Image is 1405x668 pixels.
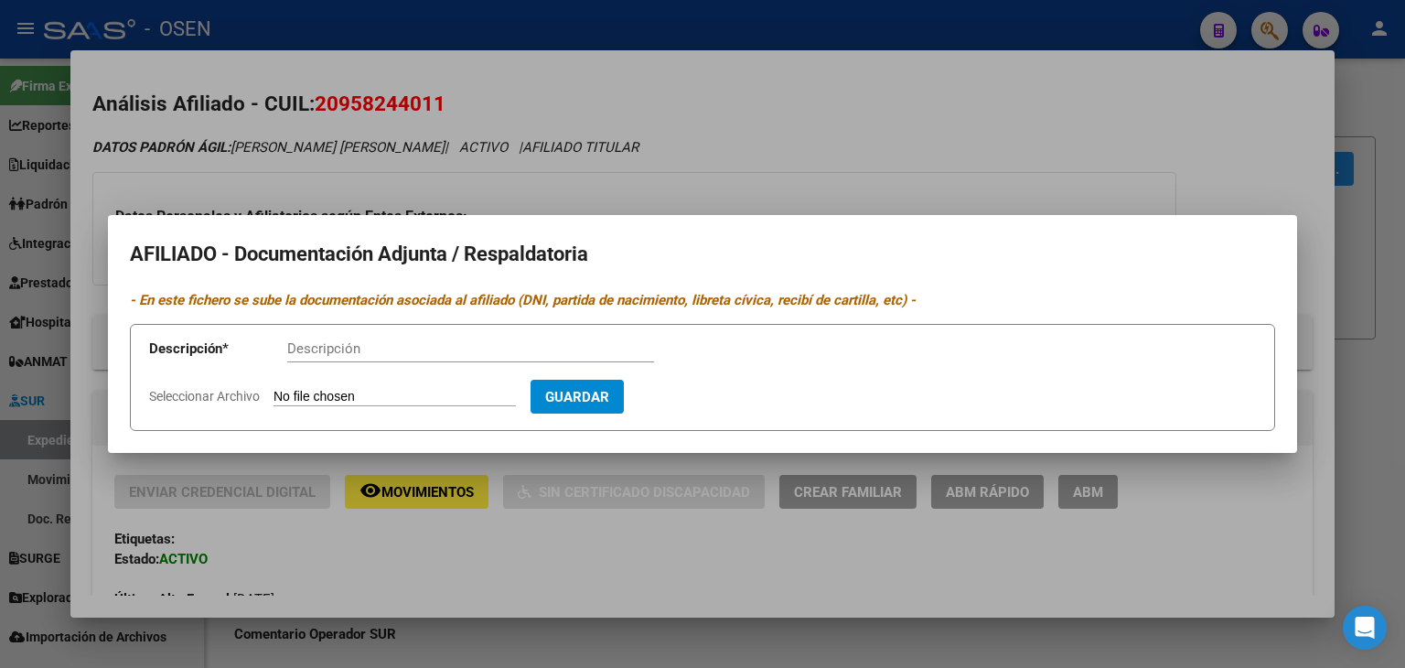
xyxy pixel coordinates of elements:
div: Open Intercom Messenger [1343,606,1387,650]
i: - En este fichero se sube la documentación asociada al afiliado (DNI, partida de nacimiento, libr... [130,292,916,308]
span: Seleccionar Archivo [149,389,260,404]
span: Guardar [545,389,609,405]
button: Guardar [531,380,624,414]
h2: AFILIADO - Documentación Adjunta / Respaldatoria [130,237,1275,272]
p: Descripción [149,339,287,360]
